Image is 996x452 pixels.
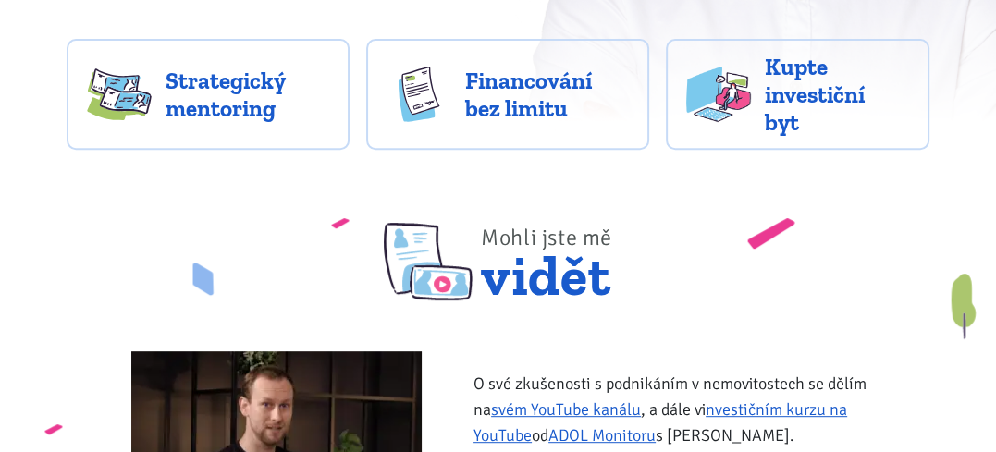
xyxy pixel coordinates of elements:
[166,67,329,122] span: Strategický mentoring
[87,67,152,122] img: strategy
[366,39,649,150] a: Financování bez limitu
[765,53,909,136] span: Kupte investiční byt
[686,67,751,122] img: flats
[481,201,612,300] span: vidět
[67,39,350,150] a: Strategický mentoring
[666,39,929,150] a: Kupte investiční byt
[491,399,641,420] a: svém YouTube kanálu
[387,67,451,122] img: finance
[465,67,629,122] span: Financování bez limitu
[548,425,656,446] a: ADOL Monitoru
[473,371,892,448] p: O své zkušenosti s podnikáním v nemovitostech se dělím na , a dále v od s [PERSON_NAME].
[481,224,612,251] span: Mohli jste mě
